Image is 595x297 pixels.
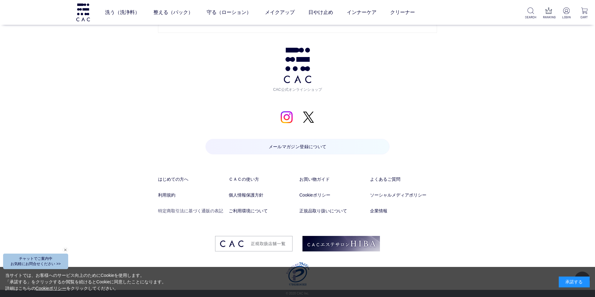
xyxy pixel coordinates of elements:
a: メイクアップ [265,4,295,21]
a: CAC公式オンラインショップ [271,48,324,92]
p: LOGIN [561,15,572,20]
span: CAC公式オンラインショップ [271,83,324,92]
div: 当サイトでは、お客様へのサービス向上のためにCookieを使用します。 「承諾する」をクリックするか閲覧を続けるとCookieに同意したことになります。 詳細はこちらの をクリックしてください。 [5,272,166,292]
a: インナーケア [347,4,377,21]
a: 正規品取り扱いについて [299,208,366,214]
a: はじめての方へ [158,176,225,183]
a: Cookieポリシー [36,286,67,291]
a: ＣＡＣの使い方 [229,176,296,183]
div: 承諾する [559,277,590,287]
p: CART [579,15,590,20]
a: お買い物ガイド [299,176,366,183]
a: ご利用環境について [229,208,296,214]
a: 個人情報保護方針 [229,192,296,198]
a: Cookieポリシー [299,192,366,198]
img: footer_image02.png [302,236,380,251]
a: 洗う（洗浄料） [105,4,140,21]
a: 企業情報 [370,208,437,214]
a: RANKING [543,7,554,20]
p: SEARCH [525,15,536,20]
a: メールマガジン登録について [205,139,390,154]
a: 特定商取引法に基づく通販の表記 [158,208,225,214]
p: RANKING [543,15,554,20]
a: SEARCH [525,7,536,20]
a: クリーナー [390,4,415,21]
a: 日やけ止め [308,4,333,21]
a: ソーシャルメディアポリシー [370,192,437,198]
a: 守る（ローション） [207,4,251,21]
a: CART [579,7,590,20]
a: 利用規約 [158,192,225,198]
a: よくあるご質問 [370,176,437,183]
a: LOGIN [561,7,572,20]
a: 整える（パック） [153,4,193,21]
img: logo [75,3,91,21]
img: footer_image03.png [215,236,293,251]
